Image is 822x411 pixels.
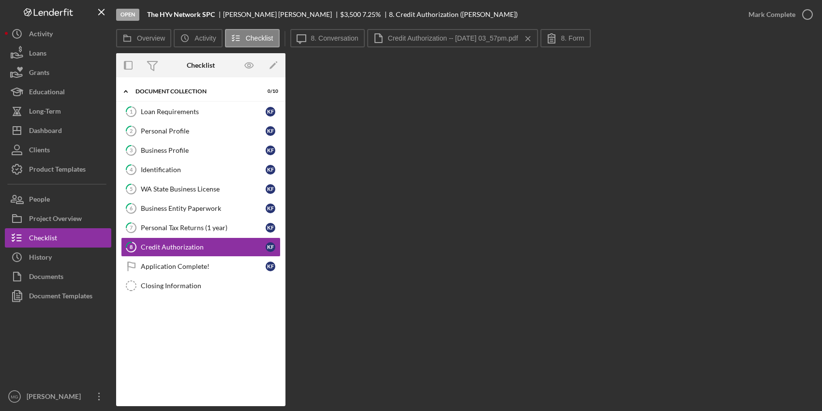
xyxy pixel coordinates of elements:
div: Business Profile [141,147,266,154]
div: Document Templates [29,286,92,308]
a: 7Personal Tax Returns (1 year)KF [121,218,281,237]
div: People [29,190,50,211]
b: The HYv Network SPC [147,11,215,18]
div: Checklist [29,228,57,250]
div: Closing Information [141,282,280,290]
button: Checklist [5,228,111,248]
div: K F [266,184,275,194]
iframe: Intercom live chat [789,368,812,392]
div: Documents [29,267,63,289]
a: Application Complete!KF [121,257,281,276]
tspan: 4 [130,166,133,173]
div: Educational [29,82,65,104]
button: Grants [5,63,111,82]
tspan: 7 [130,224,133,231]
span: $3,500 [340,10,361,18]
div: Identification [141,166,266,174]
button: Activity [174,29,222,47]
button: Overview [116,29,171,47]
label: Credit Authorization -- [DATE] 03_57pm.pdf [388,34,518,42]
button: Checklist [225,29,280,47]
button: Long-Term [5,102,111,121]
a: 4IdentificationKF [121,160,281,179]
button: 8. Conversation [290,29,365,47]
a: 3Business ProfileKF [121,141,281,160]
div: [PERSON_NAME] [24,387,87,409]
a: 2Personal ProfileKF [121,121,281,141]
label: 8. Form [561,34,584,42]
button: Mark Complete [739,5,817,24]
div: History [29,248,52,269]
button: People [5,190,111,209]
div: Business Entity Paperwork [141,205,266,212]
text: MG [11,394,18,399]
button: Dashboard [5,121,111,140]
a: Closing Information [121,276,281,295]
button: History [5,248,111,267]
button: Product Templates [5,160,111,179]
a: 1Loan RequirementsKF [121,102,281,121]
div: Dashboard [29,121,62,143]
div: K F [266,165,275,175]
a: 8Credit AuthorizationKF [121,237,281,257]
button: Document Templates [5,286,111,306]
div: Open [116,9,139,21]
label: 8. Conversation [311,34,359,42]
div: K F [266,262,275,271]
button: Project Overview [5,209,111,228]
div: K F [266,204,275,213]
div: Product Templates [29,160,86,181]
div: Personal Profile [141,127,266,135]
div: Clients [29,140,50,162]
a: 5WA State Business LicenseKF [121,179,281,199]
div: Personal Tax Returns (1 year) [141,224,266,232]
div: Checklist [187,61,215,69]
tspan: 1 [130,108,133,115]
div: Long-Term [29,102,61,123]
button: MG[PERSON_NAME] [5,387,111,406]
tspan: 5 [130,186,133,192]
button: Loans [5,44,111,63]
label: Overview [137,34,165,42]
a: 6Business Entity PaperworkKF [121,199,281,218]
label: Activity [194,34,216,42]
button: Educational [5,82,111,102]
div: 0 / 10 [261,88,278,94]
tspan: 8 [130,244,133,250]
div: Mark Complete [748,5,795,24]
div: Loans [29,44,46,65]
label: Checklist [246,34,273,42]
div: [PERSON_NAME] [PERSON_NAME] [223,11,340,18]
div: K F [266,107,275,117]
div: WA State Business License [141,185,266,193]
div: Activity [29,24,53,46]
tspan: 3 [130,147,133,153]
button: Activity [5,24,111,44]
div: Document Collection [135,88,254,94]
tspan: 2 [130,128,133,134]
div: K F [266,242,275,252]
div: Grants [29,63,49,85]
button: Documents [5,267,111,286]
tspan: 6 [130,205,133,211]
div: Application Complete! [141,263,266,270]
button: Clients [5,140,111,160]
div: K F [266,126,275,136]
div: K F [266,146,275,155]
button: 8. Form [540,29,591,47]
div: Credit Authorization [141,243,266,251]
div: K F [266,223,275,233]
